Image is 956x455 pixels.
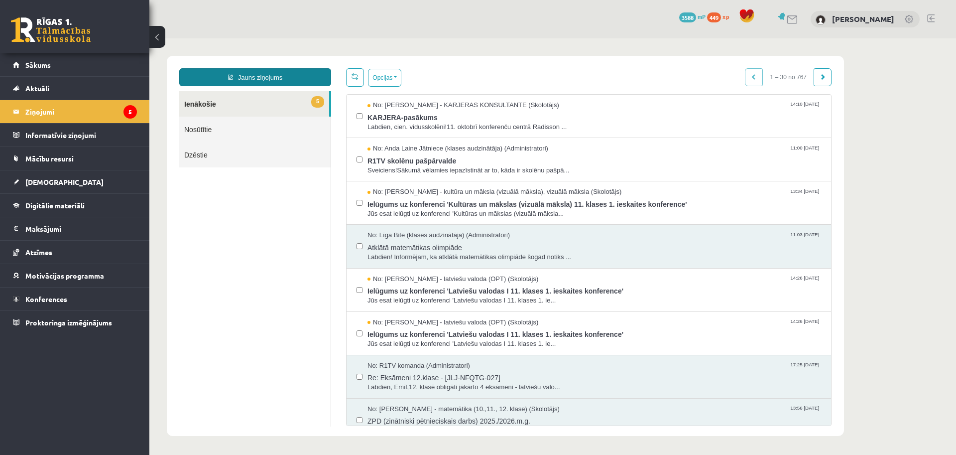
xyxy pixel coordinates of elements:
span: No: [PERSON_NAME] - latviešu valoda (OPT) (Skolotājs) [218,280,389,289]
a: Proktoringa izmēģinājums [13,311,137,334]
span: Konferences [25,295,67,303]
span: Ielūgums uz konferenci 'Kultūras un mākslas (vizuālā māksla) 11. klases 1. ieskaites konference' [218,158,672,171]
span: 449 [707,12,721,22]
a: Aktuāli [13,77,137,100]
span: mP [698,12,706,20]
a: Dzēstie [30,104,181,129]
span: Motivācijas programma [25,271,104,280]
a: No: Līga Bite (klases audzinātāja) (Administratori) 11:03 [DATE] Atklātā matemātikas olimpiāde La... [218,192,672,223]
a: Rīgas 1. Tālmācības vidusskola [11,17,91,42]
span: No: R1TV komanda (Administratori) [218,323,321,332]
a: No: [PERSON_NAME] - matemātika (10.,11., 12. klase) (Skolotājs) 13:56 [DATE] ZPD (zinātniski pētn... [218,366,672,397]
span: 3588 [679,12,696,22]
span: Sveiciens!Sākumā vēlamies iepazīstināt ar to, kāda ir skolēnu pašpā... [218,128,672,137]
a: No: [PERSON_NAME] - KARJERAS KONSULTANTE (Skolotājs) 14:10 [DATE] KARJERA-pasākums Labdien, cien.... [218,62,672,93]
span: KARJERA-pasākums [218,72,672,84]
a: Konferences [13,288,137,310]
img: Emīls Lasis [816,15,826,25]
span: Aktuāli [25,84,49,93]
a: Atzīmes [13,241,137,264]
span: Labdien, Emīl,12. klasē obligāti jākārto 4 eksāmeni - latviešu valo... [218,344,672,354]
legend: Informatīvie ziņojumi [25,124,137,147]
a: 5Ienākošie [30,53,180,78]
span: Proktoringa izmēģinājums [25,318,112,327]
span: Digitālie materiāli [25,201,85,210]
span: No: Līga Bite (klases audzinātāja) (Administratori) [218,192,360,202]
a: Informatīvie ziņojumi [13,124,137,147]
span: xp [722,12,729,20]
a: No: [PERSON_NAME] - kultūra un māksla (vizuālā māksla), vizuālā māksla (Skolotājs) 13:34 [DATE] I... [218,149,672,180]
span: Ielūgums uz konferenci 'Latviešu valodas I 11. klases 1. ieskaites konference' [218,245,672,258]
a: No: R1TV komanda (Administratori) 17:25 [DATE] Re: Eksāmeni 12.klase - [JLJ-NFQTG-027] Labdien, E... [218,323,672,354]
a: No: Anda Laine Jātniece (klases audzinātāja) (Administratori) 11:00 [DATE] R1TV skolēnu pašpārval... [218,106,672,137]
span: 14:26 [DATE] [639,236,672,244]
span: Mācību resursi [25,154,74,163]
button: Opcijas [219,30,252,48]
span: 14:10 [DATE] [639,62,672,70]
span: Ielūgums uz konferenci 'Latviešu valodas I 11. klases 1. ieskaites konference' [218,289,672,301]
span: 11:00 [DATE] [639,106,672,113]
a: 3588 mP [679,12,706,20]
span: 1 – 30 no 767 [613,30,665,48]
span: Jūs esat ielūgti uz konferenci 'Latviešu valodas I 11. klases 1. ie... [218,258,672,267]
legend: Ziņojumi [25,100,137,123]
a: No: [PERSON_NAME] - latviešu valoda (OPT) (Skolotājs) 14:26 [DATE] Ielūgums uz konferenci 'Latvie... [218,236,672,267]
span: Sākums [25,60,51,69]
a: [DEMOGRAPHIC_DATA] [13,170,137,193]
span: No: [PERSON_NAME] - latviešu valoda (OPT) (Skolotājs) [218,236,389,246]
span: Atzīmes [25,248,52,257]
a: Ziņojumi5 [13,100,137,123]
a: [PERSON_NAME] [832,14,894,24]
span: Labdien, cien. vidusskolēni!11. oktobrī konferenču centrā Radisson ... [218,84,672,94]
span: 5 [162,58,175,69]
i: 5 [123,105,137,119]
span: 13:34 [DATE] [639,149,672,156]
a: No: [PERSON_NAME] - latviešu valoda (OPT) (Skolotājs) 14:26 [DATE] Ielūgums uz konferenci 'Latvie... [218,280,672,310]
a: 449 xp [707,12,734,20]
span: No: [PERSON_NAME] - KARJERAS KONSULTANTE (Skolotājs) [218,62,410,72]
span: 14:26 [DATE] [639,280,672,287]
span: Atklātā matemātikas olimpiāde [218,202,672,214]
a: Sākums [13,53,137,76]
a: Mācību resursi [13,147,137,170]
span: R1TV skolēnu pašpārvalde [218,115,672,128]
a: Motivācijas programma [13,264,137,287]
span: ZPD (zinātniski pētnieciskais darbs) 2025./2026.m.g. [218,375,672,388]
span: No: Anda Laine Jātniece (klases audzinātāja) (Administratori) [218,106,399,115]
span: Jūs esat ielūgti uz konferenci 'Latviešu valodas I 11. klases 1. ie... [218,301,672,310]
a: Maksājumi [13,217,137,240]
span: Jūs esat ielūgti uz konferenci 'Kultūras un mākslas (vizuālā māksla... [218,171,672,180]
span: Re: Eksāmeni 12.klase - [JLJ-NFQTG-027] [218,332,672,344]
span: 11:03 [DATE] [639,192,672,200]
legend: Maksājumi [25,217,137,240]
a: Digitālie materiāli [13,194,137,217]
span: No: [PERSON_NAME] - matemātika (10.,11., 12. klase) (Skolotājs) [218,366,410,376]
span: 13:56 [DATE] [639,366,672,374]
a: Jauns ziņojums [30,30,182,48]
span: Labdien! Informējam, ka atklātā matemātikas olimpiāde šogad notiks ... [218,214,672,224]
a: Nosūtītie [30,78,181,104]
span: No: [PERSON_NAME] - kultūra un māksla (vizuālā māksla), vizuālā māksla (Skolotājs) [218,149,472,158]
span: [DEMOGRAPHIC_DATA] [25,177,104,186]
span: 17:25 [DATE] [639,323,672,330]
